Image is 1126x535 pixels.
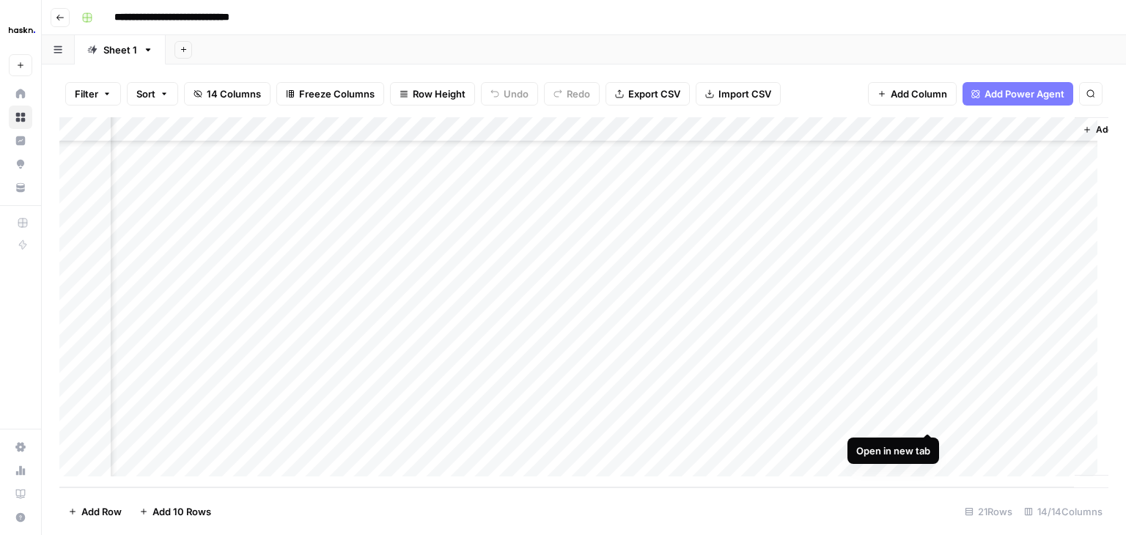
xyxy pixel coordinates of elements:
[152,504,211,519] span: Add 10 Rows
[567,86,590,101] span: Redo
[1018,500,1108,523] div: 14/14 Columns
[413,86,466,101] span: Row Height
[75,35,166,64] a: Sheet 1
[959,500,1018,523] div: 21 Rows
[390,82,475,106] button: Row Height
[9,12,32,48] button: Workspace: Haskn
[606,82,690,106] button: Export CSV
[184,82,271,106] button: 14 Columns
[9,17,35,43] img: Haskn Logo
[103,43,137,57] div: Sheet 1
[504,86,529,101] span: Undo
[628,86,680,101] span: Export CSV
[9,82,32,106] a: Home
[59,500,130,523] button: Add Row
[207,86,261,101] span: 14 Columns
[9,482,32,506] a: Learning Hub
[544,82,600,106] button: Redo
[891,86,947,101] span: Add Column
[299,86,375,101] span: Freeze Columns
[127,82,178,106] button: Sort
[9,152,32,176] a: Opportunities
[856,443,930,458] div: Open in new tab
[130,500,220,523] button: Add 10 Rows
[9,106,32,129] a: Browse
[9,129,32,152] a: Insights
[81,504,122,519] span: Add Row
[985,86,1064,101] span: Add Power Agent
[9,459,32,482] a: Usage
[9,176,32,199] a: Your Data
[276,82,384,106] button: Freeze Columns
[696,82,781,106] button: Import CSV
[75,86,98,101] span: Filter
[9,435,32,459] a: Settings
[136,86,155,101] span: Sort
[718,86,771,101] span: Import CSV
[963,82,1073,106] button: Add Power Agent
[9,506,32,529] button: Help + Support
[868,82,957,106] button: Add Column
[65,82,121,106] button: Filter
[481,82,538,106] button: Undo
